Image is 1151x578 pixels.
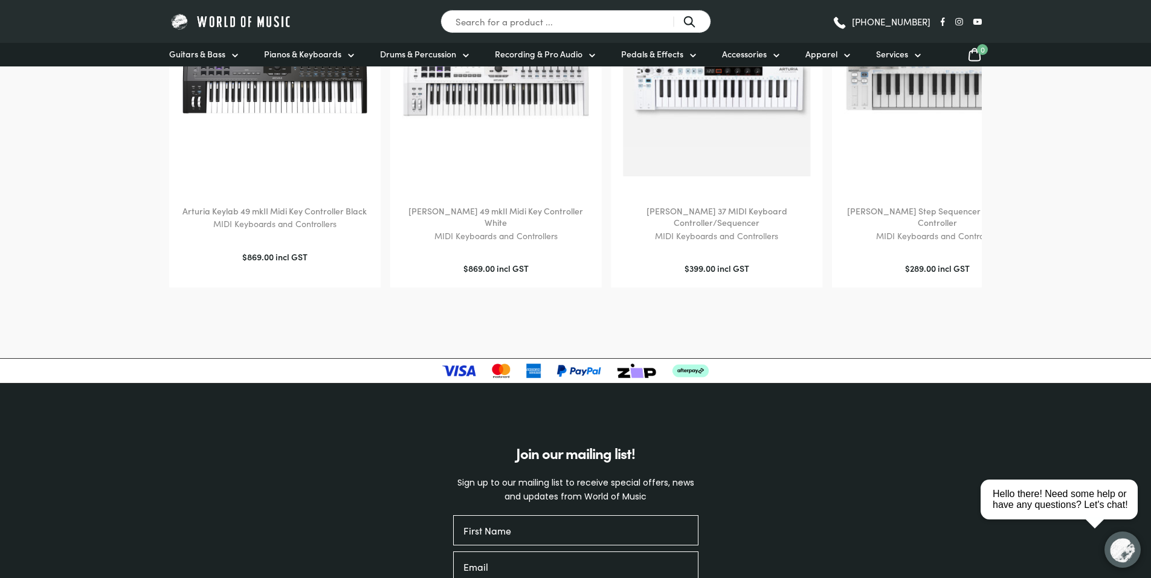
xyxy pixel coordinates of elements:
span: 0 [977,44,988,55]
h2: [PERSON_NAME] 37 MIDI Keyboard Controller/Sequencer [623,205,810,229]
span: incl GST [276,251,308,263]
bdi: 869.00 [242,251,274,263]
iframe: Chat with our support team [976,445,1151,578]
span: Pedals & Effects [621,48,683,60]
span: incl GST [497,262,529,274]
h2: Arturia Keylab 49 mkII Midi Key Controller Black [181,205,369,217]
span: Recording & Pro Audio [495,48,582,60]
span: Drums & Percussion [380,48,456,60]
a: [PHONE_NUMBER] [832,13,930,31]
span: $ [685,262,689,274]
p: MIDI Keyboards and Controllers [623,229,810,243]
span: Join our mailing list! [516,443,635,463]
input: First Name [453,515,698,545]
span: $ [905,262,910,274]
h2: [PERSON_NAME] Step Sequencer & Keyboard Controller [844,205,1031,229]
bdi: 869.00 [463,262,495,274]
span: Accessories [722,48,767,60]
img: World of Music [169,12,293,31]
input: Search for a product ... [440,10,711,33]
span: Services [876,48,908,60]
span: $ [463,262,468,274]
p: MIDI Keyboards and Controllers [844,229,1031,243]
p: MIDI Keyboards and Controllers [402,229,590,243]
img: payment-logos-updated [442,364,709,378]
span: Guitars & Bass [169,48,225,60]
span: $ [242,251,247,263]
span: incl GST [717,262,749,274]
span: [PHONE_NUMBER] [852,17,930,26]
span: incl GST [938,262,970,274]
p: MIDI Keyboards and Controllers [181,217,369,231]
span: Sign up to our mailing list to receive special offers, news and updates from World of Music [457,477,694,502]
span: Pianos & Keyboards [264,48,341,60]
span: Apparel [805,48,837,60]
bdi: 399.00 [685,262,715,274]
bdi: 289.00 [905,262,936,274]
h2: [PERSON_NAME] 49 mkII Midi Key Controller White [402,205,590,229]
